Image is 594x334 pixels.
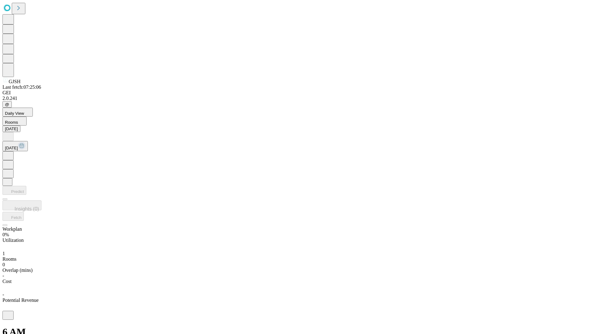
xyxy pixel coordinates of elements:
button: Fetch [2,212,24,221]
span: Overlap (mins) [2,268,32,273]
button: [DATE] [2,126,20,132]
span: Last fetch: 07:25:06 [2,84,41,90]
span: Rooms [2,256,16,262]
span: 1 [2,251,5,256]
span: Potential Revenue [2,298,39,303]
span: Insights (0) [15,206,39,212]
button: Rooms [2,117,27,126]
button: @ [2,101,12,108]
button: Insights (0) [2,200,41,210]
span: Utilization [2,238,24,243]
span: - [2,292,4,297]
button: [DATE] [2,141,28,151]
span: GJSH [9,79,20,84]
span: Daily View [5,111,24,116]
div: 2.0.241 [2,96,592,101]
span: @ [5,102,9,107]
span: 0 [2,262,5,267]
span: [DATE] [5,146,18,150]
span: Cost [2,279,11,284]
span: Rooms [5,120,18,125]
span: Workplan [2,226,22,232]
button: Predict [2,186,26,195]
button: Daily View [2,108,33,117]
span: - [2,273,4,278]
span: 0% [2,232,9,237]
div: GEI [2,90,592,96]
